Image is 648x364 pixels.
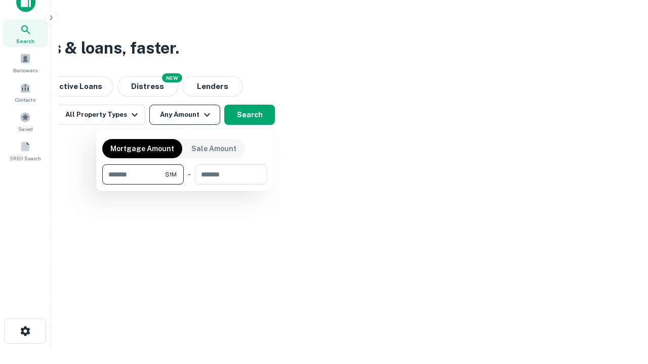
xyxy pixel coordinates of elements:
p: Sale Amount [191,143,236,154]
p: Mortgage Amount [110,143,174,154]
span: $1M [165,170,177,179]
iframe: Chat Widget [597,283,648,332]
div: - [188,164,191,185]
